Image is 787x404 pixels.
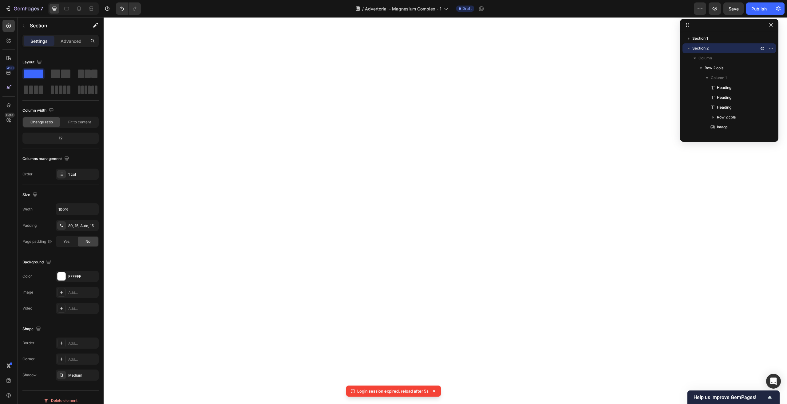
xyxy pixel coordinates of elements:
[717,124,728,130] span: Image
[22,106,55,115] div: Column width
[462,6,472,11] span: Draft
[68,306,97,311] div: Add...
[692,35,708,42] span: Section 1
[30,22,80,29] p: Section
[63,239,69,244] span: Yes
[104,17,787,404] iframe: Design area
[68,172,97,177] div: 1 col
[746,2,772,15] button: Publish
[68,373,97,378] div: Medium
[22,325,42,333] div: Shape
[717,94,731,101] span: Heading
[705,65,723,71] span: Row 2 cols
[2,2,46,15] button: 7
[22,58,43,66] div: Layout
[68,119,91,125] span: Fit to content
[30,38,48,44] p: Settings
[22,306,32,311] div: Video
[24,134,97,142] div: 12
[22,206,33,212] div: Width
[22,155,70,163] div: Columns management
[22,372,37,378] div: Shadow
[357,388,429,394] p: Login session expired, reload after 5s
[22,171,33,177] div: Order
[22,340,34,346] div: Border
[698,55,712,61] span: Column
[5,113,15,118] div: Beta
[766,374,781,389] div: Open Intercom Messenger
[362,6,364,12] span: /
[723,2,744,15] button: Save
[85,239,90,244] span: No
[6,66,15,70] div: 450
[22,274,32,279] div: Color
[22,356,35,362] div: Corner
[30,119,53,125] span: Change ratio
[717,134,735,140] span: Text block
[694,394,766,400] span: Help us improve GemPages!
[694,394,773,401] button: Show survey - Help us improve GemPages!
[22,191,39,199] div: Size
[729,6,739,11] span: Save
[717,114,736,120] span: Row 2 cols
[68,223,97,229] div: 80, 15, Auto, 15
[711,75,727,81] span: Column 1
[68,357,97,362] div: Add...
[40,5,43,12] p: 7
[22,290,33,295] div: Image
[68,274,97,279] div: FFFFFF
[365,6,441,12] span: Advertorial - Magnesium Complex - 1
[751,6,767,12] div: Publish
[717,104,731,110] span: Heading
[22,223,37,228] div: Padding
[56,204,98,215] input: Auto
[22,258,52,266] div: Background
[692,45,709,51] span: Section 2
[22,239,52,244] div: Page padding
[717,85,731,91] span: Heading
[68,341,97,346] div: Add...
[68,290,97,295] div: Add...
[116,2,141,15] div: Undo/Redo
[61,38,81,44] p: Advanced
